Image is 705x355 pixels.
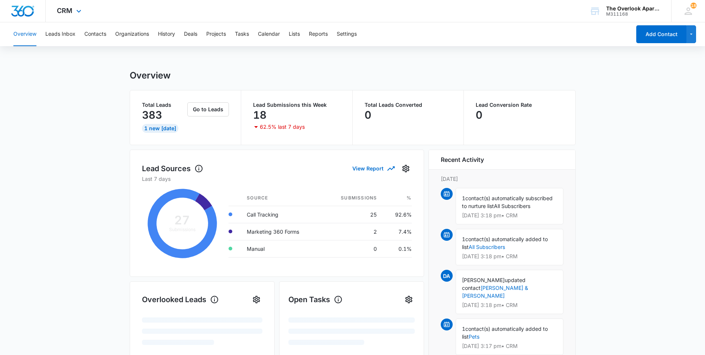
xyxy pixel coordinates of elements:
[403,294,415,306] button: Settings
[309,22,328,46] button: Reports
[365,109,371,121] p: 0
[462,195,553,209] span: contact(s) automatically subscribed to nurture list
[337,22,357,46] button: Settings
[289,22,300,46] button: Lists
[352,162,394,175] button: View Report
[400,163,412,175] button: Settings
[142,175,412,183] p: Last 7 days
[57,7,72,15] span: CRM
[462,254,557,259] p: [DATE] 3:18 pm • CRM
[476,102,563,108] p: Lead Conversion Rate
[187,106,229,112] a: Go to Leads
[469,244,505,250] a: All Subscribers
[462,213,557,218] p: [DATE] 3:18 pm • CRM
[441,270,453,282] span: DA
[462,277,505,283] span: [PERSON_NAME]
[462,236,465,242] span: 1
[241,223,322,240] td: Marketing 360 Forms
[462,285,528,299] a: [PERSON_NAME] & [PERSON_NAME]
[45,22,75,46] button: Leads Inbox
[606,6,660,12] div: account name
[462,195,465,201] span: 1
[383,206,411,223] td: 92.6%
[691,3,696,9] span: 18
[115,22,149,46] button: Organizations
[365,102,452,108] p: Total Leads Converted
[13,22,36,46] button: Overview
[462,343,557,349] p: [DATE] 3:17 pm • CRM
[441,155,484,164] h6: Recent Activity
[322,206,383,223] td: 25
[142,124,178,133] div: 1 New [DATE]
[691,3,696,9] div: notifications count
[288,294,343,305] h1: Open Tasks
[383,190,411,206] th: %
[206,22,226,46] button: Projects
[462,303,557,308] p: [DATE] 3:18 pm • CRM
[235,22,249,46] button: Tasks
[241,206,322,223] td: Call Tracking
[476,109,482,121] p: 0
[142,163,203,174] h1: Lead Sources
[462,326,548,340] span: contact(s) automatically added to list
[322,190,383,206] th: Submissions
[441,175,563,183] p: [DATE]
[142,102,186,108] p: Total Leads
[606,12,660,17] div: account id
[142,294,219,305] h1: Overlooked Leads
[142,109,162,121] p: 383
[469,333,479,340] a: Pets
[258,22,280,46] button: Calendar
[494,203,530,209] span: All Subscribers
[383,223,411,240] td: 7.4%
[260,124,305,129] p: 62.5% last 7 days
[253,102,340,108] p: Lead Submissions this Week
[241,190,322,206] th: Source
[84,22,106,46] button: Contacts
[636,25,686,43] button: Add Contact
[383,240,411,257] td: 0.1%
[322,223,383,240] td: 2
[250,294,262,306] button: Settings
[462,236,548,250] span: contact(s) automatically added to list
[241,240,322,257] td: Manual
[187,102,229,116] button: Go to Leads
[322,240,383,257] td: 0
[462,326,465,332] span: 1
[130,70,171,81] h1: Overview
[253,109,266,121] p: 18
[158,22,175,46] button: History
[184,22,197,46] button: Deals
